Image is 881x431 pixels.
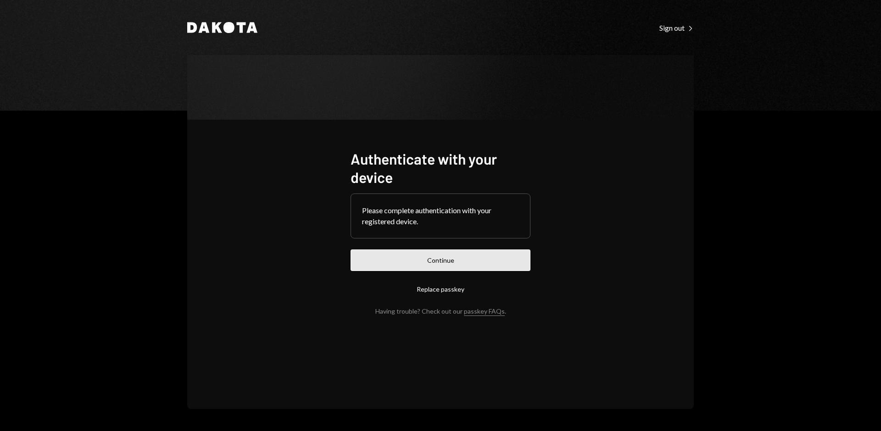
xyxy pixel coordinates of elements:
div: Having trouble? Check out our . [375,307,506,315]
h1: Authenticate with your device [351,149,530,186]
button: Continue [351,249,530,271]
button: Replace passkey [351,278,530,300]
div: Sign out [659,23,694,33]
div: Please complete authentication with your registered device. [362,205,519,227]
a: passkey FAQs [464,307,505,316]
a: Sign out [659,22,694,33]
